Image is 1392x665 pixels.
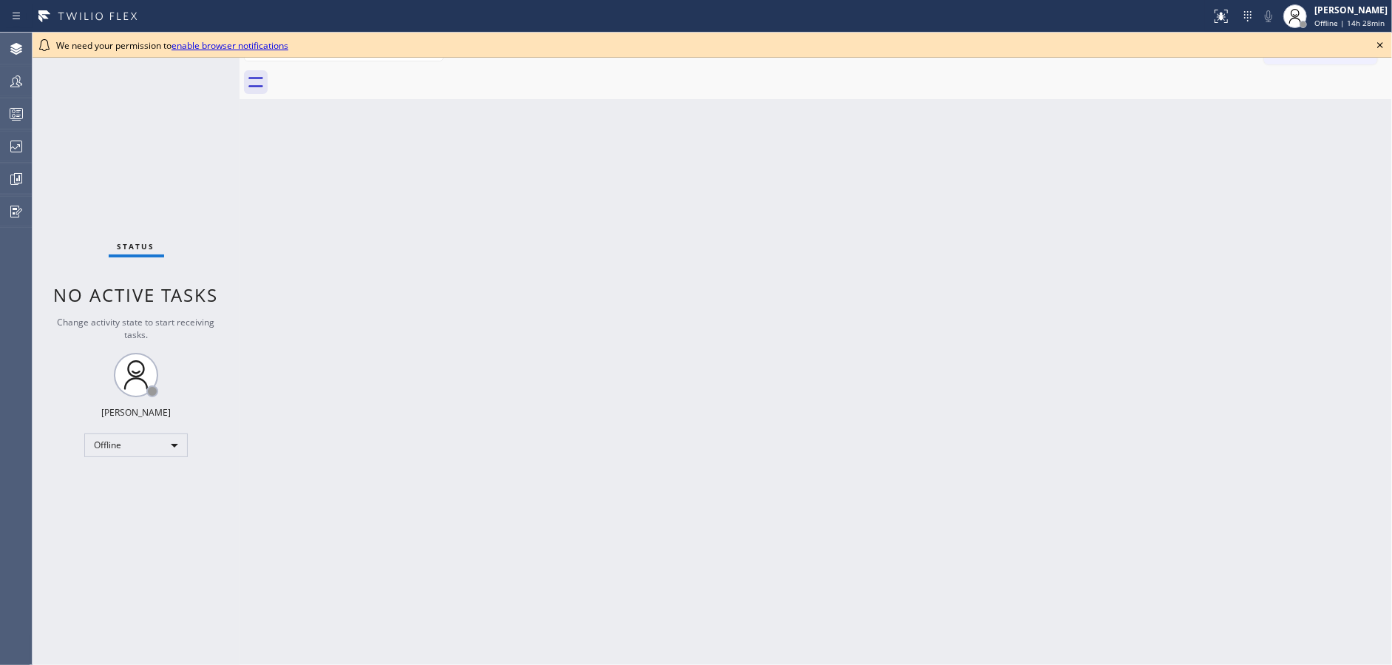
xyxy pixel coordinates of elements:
span: No active tasks [54,283,219,307]
a: enable browser notifications [172,39,288,52]
div: Offline [84,433,188,457]
span: We need your permission to [56,39,288,52]
div: [PERSON_NAME] [101,406,171,419]
div: [PERSON_NAME] [1314,4,1388,16]
span: Change activity state to start receiving tasks. [58,316,215,341]
button: Mute [1258,6,1279,27]
span: Offline | 14h 28min [1314,18,1385,28]
span: Status [118,241,155,252]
